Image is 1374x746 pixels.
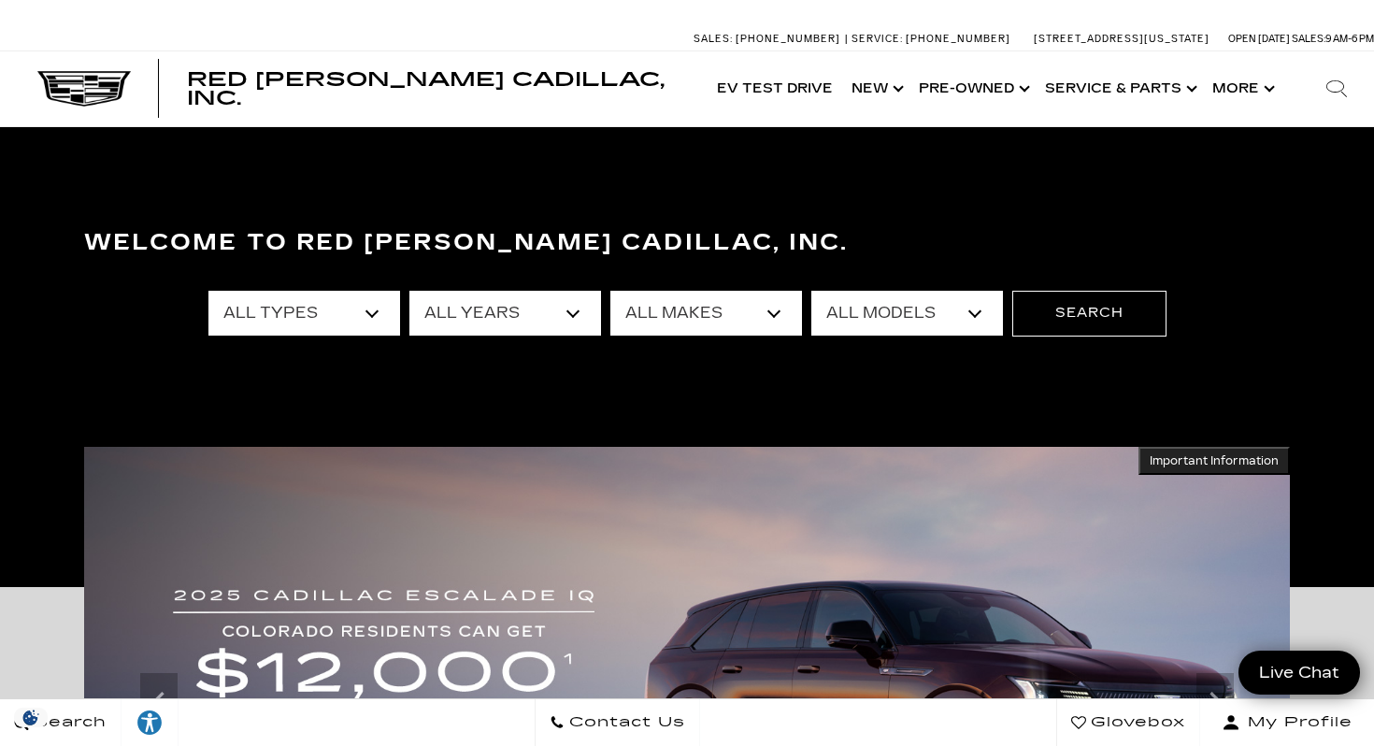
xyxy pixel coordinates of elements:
a: Explore your accessibility options [122,699,179,746]
select: Filter by model [811,291,1003,336]
span: Glovebox [1086,710,1185,736]
button: Open user profile menu [1200,699,1374,746]
img: Opt-Out Icon [9,708,52,727]
a: [STREET_ADDRESS][US_STATE] [1034,33,1209,45]
span: My Profile [1240,710,1353,736]
a: Service: [PHONE_NUMBER] [845,34,1015,44]
a: Contact Us [535,699,700,746]
select: Filter by make [610,291,802,336]
a: New [842,51,909,126]
span: Contact Us [565,710,685,736]
div: Next slide [1196,673,1234,729]
h3: Welcome to Red [PERSON_NAME] Cadillac, Inc. [84,224,1290,262]
span: Live Chat [1250,662,1349,683]
a: Accessible Carousel [98,307,99,308]
span: 9 AM-6 PM [1325,33,1374,45]
div: Previous slide [140,673,178,729]
span: [PHONE_NUMBER] [906,33,1010,45]
a: Glovebox [1056,699,1200,746]
span: Open [DATE] [1228,33,1290,45]
button: Search [1012,291,1166,336]
a: Sales: [PHONE_NUMBER] [694,34,845,44]
span: Red [PERSON_NAME] Cadillac, Inc. [187,68,665,109]
span: Search [29,710,107,736]
section: Click to Open Cookie Consent Modal [9,708,52,727]
span: Service: [852,33,903,45]
span: Sales: [694,33,733,45]
span: Important Information [1150,453,1279,468]
a: Live Chat [1238,651,1360,695]
div: Explore your accessibility options [122,709,178,737]
button: More [1203,51,1281,126]
span: [PHONE_NUMBER] [736,33,840,45]
span: Sales: [1292,33,1325,45]
a: Pre-Owned [909,51,1036,126]
select: Filter by year [409,291,601,336]
a: EV Test Drive [708,51,842,126]
img: Cadillac Dark Logo with Cadillac White Text [37,71,131,107]
select: Filter by type [208,291,400,336]
a: Service & Parts [1036,51,1203,126]
a: Red [PERSON_NAME] Cadillac, Inc. [187,70,689,108]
